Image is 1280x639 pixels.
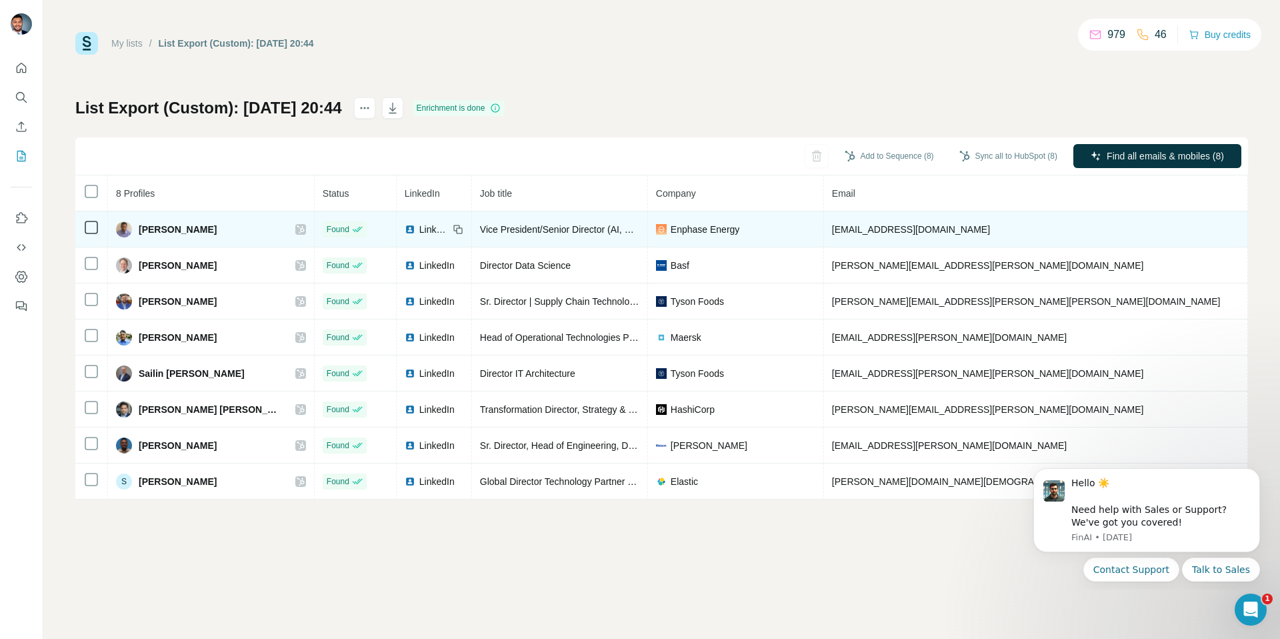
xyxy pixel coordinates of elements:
img: LinkedIn logo [405,260,415,271]
span: LinkedIn [419,331,455,344]
span: [PERSON_NAME][EMAIL_ADDRESS][PERSON_NAME][DOMAIN_NAME] [832,260,1144,271]
span: Found [327,440,349,452]
span: Status [323,188,349,199]
span: Find all emails & mobiles (8) [1107,149,1224,163]
a: My lists [111,38,143,49]
img: Surfe Logo [75,32,98,55]
span: [EMAIL_ADDRESS][DOMAIN_NAME] [832,224,990,235]
img: Avatar [116,402,132,418]
button: Find all emails & mobiles (8) [1073,144,1241,168]
div: List Export (Custom): [DATE] 20:44 [159,37,314,50]
span: Found [327,332,349,344]
span: [PERSON_NAME] [139,439,217,452]
h1: List Export (Custom): [DATE] 20:44 [75,97,342,119]
img: company-logo [656,296,667,307]
img: LinkedIn logo [405,404,415,415]
span: Found [327,223,349,235]
button: Feedback [11,294,32,318]
img: LinkedIn logo [405,224,415,235]
div: S [116,474,132,490]
button: Enrich CSV [11,115,32,139]
img: company-logo [656,332,667,343]
button: Add to Sequence (8) [835,146,943,166]
button: Use Surfe on LinkedIn [11,206,32,230]
span: [PERSON_NAME] [139,475,217,488]
span: HashiCorp [671,403,715,416]
button: actions [354,97,375,119]
span: LinkedIn [419,475,455,488]
span: Found [327,368,349,380]
span: [PERSON_NAME][EMAIL_ADDRESS][PERSON_NAME][PERSON_NAME][DOMAIN_NAME] [832,296,1221,307]
span: Company [656,188,696,199]
button: Dashboard [11,265,32,289]
button: My lists [11,144,32,168]
span: Global Director Technology Partner Programs [480,476,668,487]
li: / [149,37,152,50]
span: Sr. Director | Supply Chain Technology [480,296,639,307]
span: LinkedIn [419,259,455,272]
span: 1 [1262,594,1273,604]
button: Quick start [11,56,32,80]
span: Found [327,259,349,271]
span: [PERSON_NAME][EMAIL_ADDRESS][PERSON_NAME][DOMAIN_NAME] [832,404,1144,415]
span: Director IT Architecture [480,368,575,379]
span: [PERSON_NAME][DOMAIN_NAME][DEMOGRAPHIC_DATA][PERSON_NAME][DOMAIN_NAME] [832,476,1239,487]
span: Head of Operational Technologies Platform [480,332,658,343]
img: company-logo [656,404,667,415]
div: Enrichment is done [413,100,505,116]
span: LinkedIn [405,188,440,199]
img: LinkedIn logo [405,440,415,451]
span: LinkedIn [419,439,455,452]
img: company-logo [656,440,667,451]
span: LinkedIn [419,295,455,308]
img: Avatar [116,221,132,237]
span: Sailin [PERSON_NAME] [139,367,245,380]
img: company-logo [656,260,667,271]
span: Sr. Director, Head of Engineering, Development & Architecture [480,440,737,451]
span: Tyson Foods [671,295,724,308]
span: [PERSON_NAME] [139,259,217,272]
p: 46 [1155,27,1167,43]
span: LinkedIn [419,403,455,416]
span: 8 Profiles [116,188,155,199]
span: Enphase Energy [671,223,740,236]
span: Basf [671,259,689,272]
img: Avatar [116,366,132,382]
span: Job title [480,188,512,199]
span: Found [327,404,349,416]
img: Avatar [116,330,132,346]
span: Transformation Director, Strategy & Operations [480,404,674,415]
span: [EMAIL_ADDRESS][PERSON_NAME][PERSON_NAME][DOMAIN_NAME] [832,368,1144,379]
iframe: Intercom live chat [1235,594,1267,626]
img: company-logo [656,476,667,487]
img: Avatar [116,257,132,273]
img: LinkedIn logo [405,476,415,487]
span: Elastic [671,475,698,488]
img: company-logo [656,368,667,379]
span: Email [832,188,855,199]
span: [PERSON_NAME] [PERSON_NAME] [139,403,282,416]
img: Avatar [116,293,132,309]
button: Use Surfe API [11,235,32,259]
img: LinkedIn logo [405,368,415,379]
iframe: Intercom notifications message [1013,456,1280,590]
img: Avatar [116,438,132,454]
img: company-logo [656,224,667,235]
img: Avatar [11,13,32,35]
span: [EMAIL_ADDRESS][PERSON_NAME][DOMAIN_NAME] [832,440,1067,451]
img: LinkedIn logo [405,296,415,307]
span: [PERSON_NAME] [671,439,747,452]
span: Director Data Science [480,260,571,271]
span: Vice President/Senior Director (AI, ML, Cloud, IOT, Digital Transformation) [480,224,786,235]
span: LinkedIn [419,367,455,380]
span: LinkedIn [419,223,449,236]
button: Buy credits [1189,25,1251,44]
button: Search [11,85,32,109]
